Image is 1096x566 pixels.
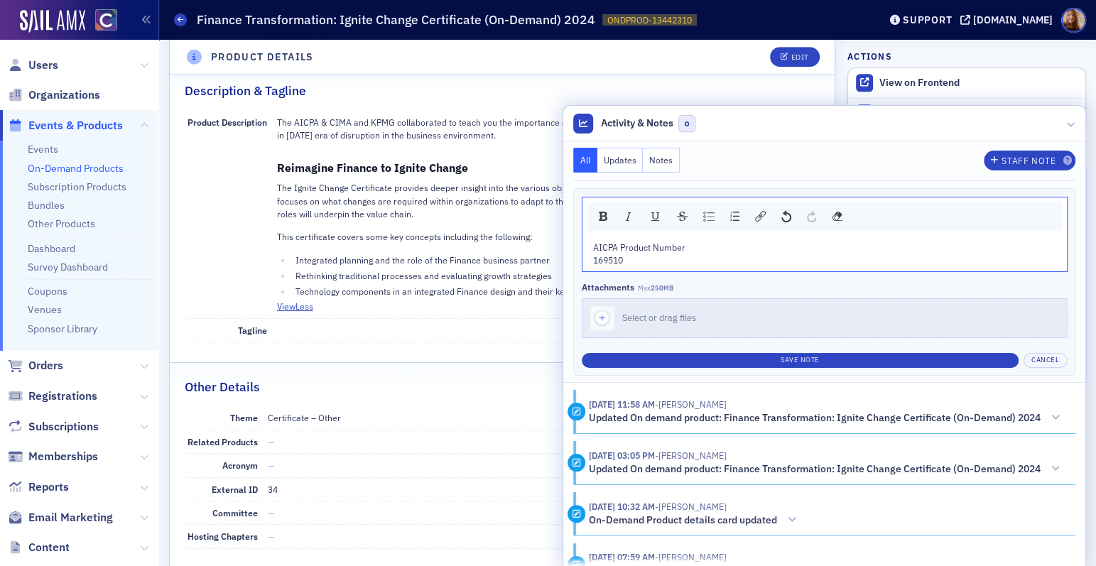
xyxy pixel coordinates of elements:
[973,13,1053,26] div: [DOMAIN_NAME]
[188,436,258,447] span: Related Products
[960,15,1058,25] button: [DOMAIN_NAME]
[747,207,774,227] div: rdw-link-control
[28,358,63,374] span: Orders
[28,162,124,175] a: On-Demand Products
[268,507,275,518] span: —
[28,303,62,316] a: Venues
[698,207,720,227] div: Unordered
[8,540,70,555] a: Content
[28,143,58,156] a: Events
[582,298,1068,338] button: Select or drag files
[8,358,63,374] a: Orders
[28,388,97,404] span: Registrations
[589,412,1041,425] h5: Updated On demand product: Finance Transformation: Ignite Change Certificate (On-Demand) 2024
[1061,8,1086,33] span: Profile
[589,463,1041,476] h5: Updated On demand product: Finance Transformation: Ignite Change Certificate (On-Demand) 2024
[984,151,1075,170] button: Staff Note
[638,283,673,293] span: Max
[8,419,99,435] a: Subscriptions
[848,99,1085,129] button: Duplicate
[827,207,847,227] div: Remove
[802,207,821,227] div: Redo
[655,551,727,562] span: Sheila Duggan
[277,160,468,175] strong: Reimagine Finance to Ignite Change
[655,450,727,461] span: Sheila Duggan
[185,82,306,100] h2: Description & Tagline
[589,501,655,512] time: 7/16/2024 10:32 AM
[1024,353,1068,368] button: Cancel
[568,403,585,420] div: Activity
[589,410,1065,425] button: Updated On demand product: Finance Transformation: Ignite Change Certificate (On-Demand) 2024
[268,412,341,423] span: Certificate – Other
[85,9,117,33] a: View Homepage
[28,285,67,298] a: Coupons
[824,207,850,227] div: rdw-remove-control
[28,449,98,464] span: Memberships
[672,207,693,226] div: Strikethrough
[277,116,818,142] p: The AICPA & CIMA and KPMG collaborated to teach you the importance of, and how to, evolve and up-...
[593,241,685,253] span: AICPA Product Number
[28,118,123,134] span: Events & Products
[277,181,818,220] p: The Ignite Change Certificate provides deeper insight into the various objectives and roles withi...
[589,514,777,527] h5: On-Demand Product details card updated
[188,116,267,128] span: Product Description
[188,530,258,542] span: Hosting Chapters
[212,484,258,495] span: External ID
[643,148,680,173] button: Notes
[8,118,123,134] a: Events & Products
[292,254,818,266] li: Integrated planning and the role of the Finance business partner
[268,530,275,542] span: —
[847,50,891,62] h4: Actions
[770,47,819,67] button: Edit
[222,459,258,471] span: Acronym
[593,254,623,266] span: 169510
[594,207,612,226] div: Bold
[28,419,99,435] span: Subscriptions
[28,322,97,335] a: Sponsor Library
[28,261,108,273] a: Survey Dashboard
[589,551,655,562] time: 7/16/2024 07:59 AM
[277,230,818,243] p: This certificate covers some key concepts including the following:
[645,207,666,227] div: Underline
[573,148,597,173] button: All
[28,242,75,255] a: Dashboard
[903,13,952,26] div: Support
[268,459,275,471] span: —
[8,58,58,73] a: Users
[582,197,1068,273] div: rdw-wrapper
[8,510,113,526] a: Email Marketing
[587,202,1062,231] div: rdw-toolbar
[28,58,58,73] span: Users
[622,312,696,323] span: Select or drag files
[277,300,313,312] button: ViewLess
[28,217,95,230] a: Other Products
[28,180,126,193] a: Subscription Products
[589,398,655,410] time: 10/28/2024 11:58 AM
[1002,157,1056,165] div: Staff Note
[211,50,314,65] h4: Product Details
[230,412,258,423] span: Theme
[292,269,818,282] li: Rethinking traditional processes and evaluating growth strategies
[774,207,824,227] div: rdw-history-control
[695,207,747,227] div: rdw-list-control
[8,449,98,464] a: Memberships
[582,282,634,293] div: Attachments
[28,87,100,103] span: Organizations
[268,478,818,501] dd: 34
[238,325,267,336] span: Tagline
[593,241,1057,267] div: rdw-editor
[8,479,69,495] a: Reports
[655,501,727,512] span: Sheila Duggan
[601,116,673,131] span: Activity & Notes
[20,10,85,33] img: SailAMX
[725,207,744,226] div: Ordered
[292,285,818,298] li: Technology components in an integrated Finance design and their key impacts on finance
[28,540,70,555] span: Content
[197,11,595,28] h1: Finance Transformation: Ignite Change Certificate (On-Demand) 2024
[589,462,1065,477] button: Updated On demand product: Finance Transformation: Ignite Change Certificate (On-Demand) 2024
[607,14,692,26] span: ONDPROD-13442310
[589,513,802,528] button: On-Demand Product details card updated
[28,510,113,526] span: Email Marketing
[185,378,260,396] h2: Other Details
